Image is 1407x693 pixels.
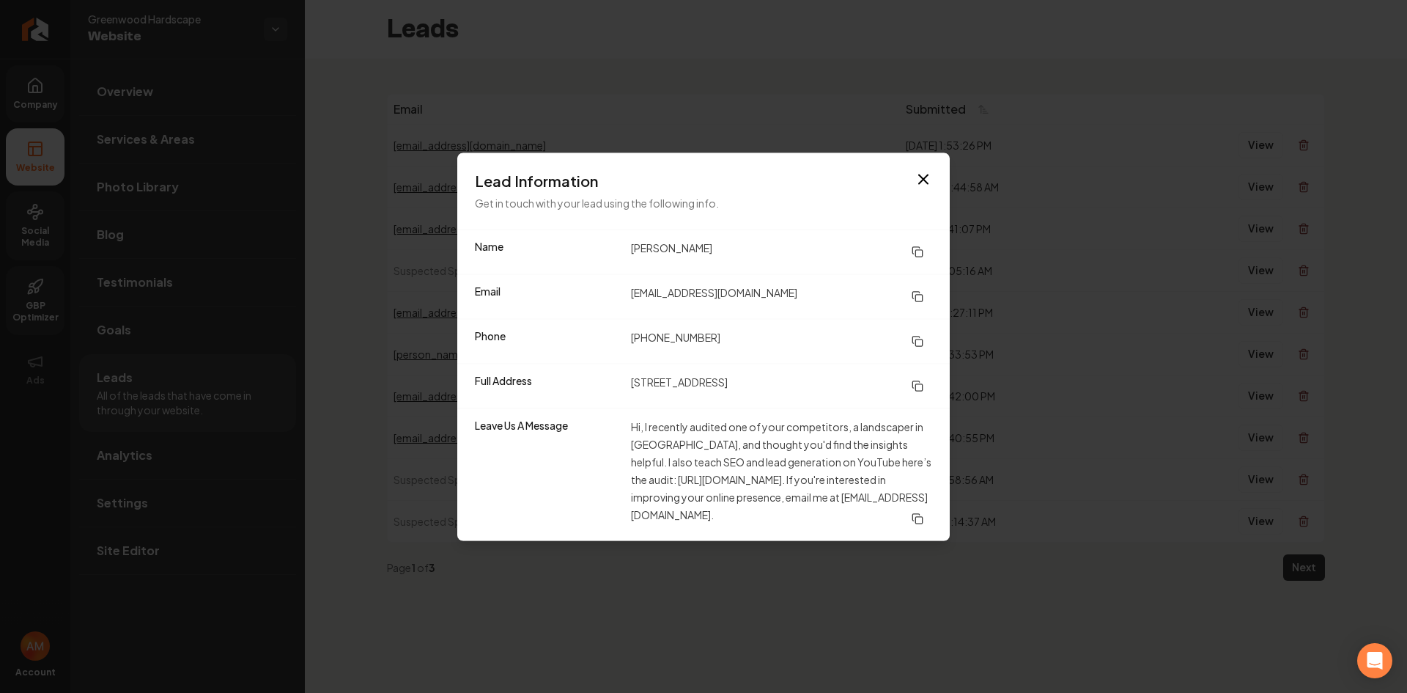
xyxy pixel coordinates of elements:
dd: Hi, I recently audited one of your competitors, a landscaper in [GEOGRAPHIC_DATA], and thought yo... [631,417,932,532]
dt: Email [475,283,619,309]
dd: [PHONE_NUMBER] [631,328,932,354]
dt: Name [475,238,619,265]
dd: [PERSON_NAME] [631,238,932,265]
dt: Leave Us A Message [475,417,619,532]
dt: Phone [475,328,619,354]
p: Get in touch with your lead using the following info. [475,194,932,211]
dd: [EMAIL_ADDRESS][DOMAIN_NAME] [631,283,932,309]
dd: [STREET_ADDRESS] [631,373,932,399]
h3: Lead Information [475,170,932,191]
dt: Full Address [475,373,619,399]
